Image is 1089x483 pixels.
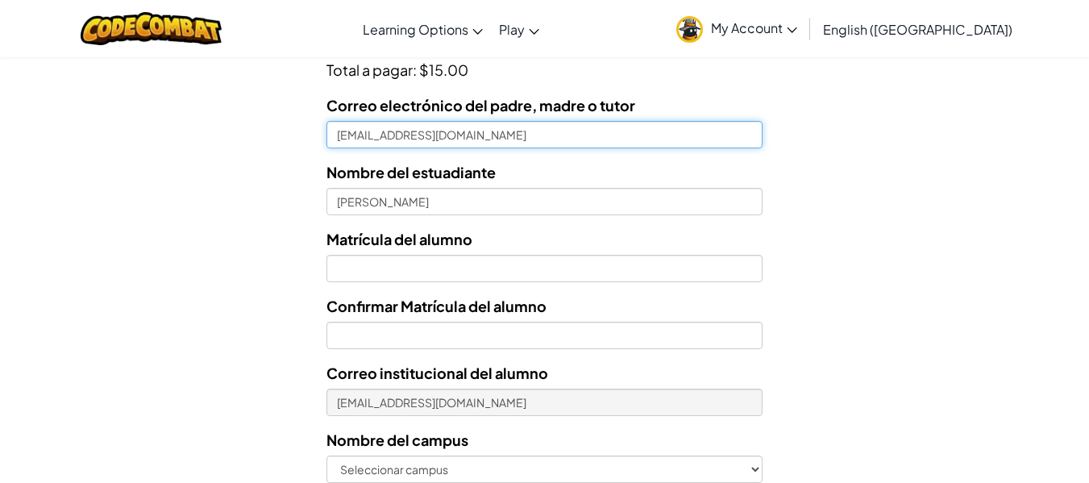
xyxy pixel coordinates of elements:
[676,16,703,43] img: avatar
[355,7,491,51] a: Learning Options
[363,21,468,38] span: Learning Options
[326,54,762,81] p: Total a pagar: $15.00
[491,7,547,51] a: Play
[81,12,222,45] img: CodeCombat logo
[668,3,805,54] a: My Account
[823,21,1012,38] span: English ([GEOGRAPHIC_DATA])
[326,428,468,452] label: Nombre del campus
[326,294,547,318] label: Confirmar Matrícula del alumno
[326,227,472,251] label: Matrícula del alumno
[499,21,525,38] span: Play
[815,7,1020,51] a: English ([GEOGRAPHIC_DATA])
[326,361,548,385] label: Correo institucional del alumno
[326,160,496,184] label: Nombre del estuadiante
[326,94,635,117] label: Correo electrónico del padre, madre o tutor
[711,19,797,36] span: My Account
